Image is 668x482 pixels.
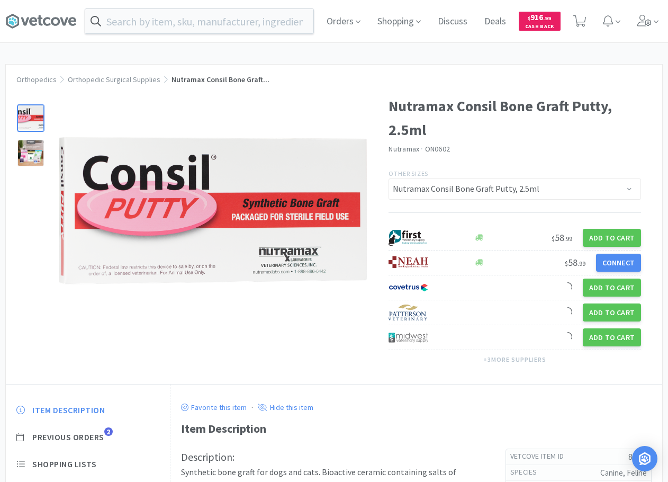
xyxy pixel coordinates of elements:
[389,329,428,345] img: 4dd14cff54a648ac9e977f0c5da9bc2e_5.png
[552,231,572,244] span: 58
[68,75,160,84] a: Orthopedic Surgical Supplies
[565,260,568,267] span: $
[104,427,113,436] span: 2
[434,17,472,26] a: Discuss
[59,137,367,284] img: 0da0a107e3344fe292798bc1395009a6_406556.png
[577,260,585,267] span: . 99
[583,328,641,346] button: Add to Cart
[528,12,551,22] span: 916
[546,467,647,478] h5: Canine, Feline
[32,432,104,443] span: Previous Orders
[16,75,57,84] a: Orthopedics
[583,229,641,247] button: Add to Cart
[510,467,546,478] h6: Species
[480,17,510,26] a: Deals
[389,230,428,246] img: 67d67680309e4a0bb49a5ff0391dcc42_6.png
[188,403,247,412] p: Favorite this item
[543,15,551,22] span: . 99
[596,254,641,272] button: Connect
[564,235,572,243] span: . 99
[552,235,555,243] span: $
[519,7,561,35] a: $916.99Cash Back
[389,144,419,154] a: Nutramax
[632,446,657,471] div: Open Intercom Messenger
[181,449,484,466] h3: Description:
[583,279,641,297] button: Add to Cart
[583,304,641,322] button: Add to Cart
[510,451,573,462] h6: Vetcove Item Id
[389,168,641,178] p: Other Sizes
[181,419,652,438] div: Item Description
[525,24,554,31] span: Cash Back
[478,352,552,367] button: +3more suppliers
[389,280,428,296] img: 77fca1acd8b6420a9015268ca798ef17_1.png
[267,403,313,412] p: Hide this item
[421,144,423,154] span: ·
[32,405,105,416] span: Item Description
[565,256,585,269] span: 58
[425,144,450,154] span: ON0602
[251,400,253,414] div: ·
[389,305,428,320] img: f5e969b455434c6296c6d81ef179fa71_3.png
[528,15,530,22] span: $
[389,94,641,142] h1: Nutramax Consil Bone Graft Putty, 2.5ml
[32,459,96,470] span: Shopping Lists
[171,75,269,84] span: Nutramax Consil Bone Graft...
[389,255,428,271] img: c73380972eee4fd2891f402a8399bcad_92.png
[85,9,313,33] input: Search by item, sku, manufacturer, ingredient, size...
[572,451,647,462] h5: 86742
